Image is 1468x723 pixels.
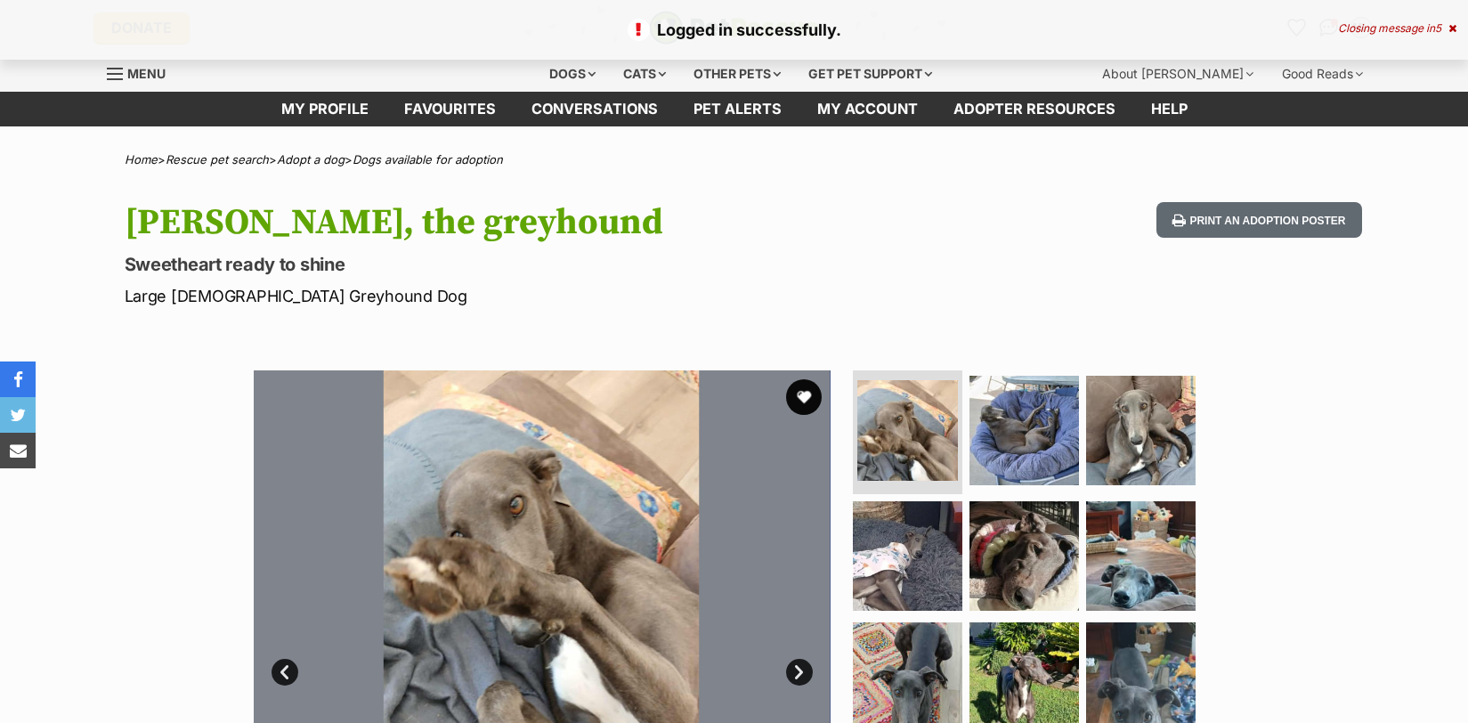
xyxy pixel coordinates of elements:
p: Logged in successfully. [18,18,1450,42]
a: Next [786,659,813,686]
img: Photo of Dixie, The Greyhound [1086,501,1196,611]
a: My account [799,92,936,126]
a: Pet alerts [676,92,799,126]
p: Large [DEMOGRAPHIC_DATA] Greyhound Dog [125,284,878,308]
a: My profile [264,92,386,126]
h1: [PERSON_NAME], the greyhound [125,202,878,243]
img: Photo of Dixie, The Greyhound [1086,376,1196,485]
a: Help [1133,92,1205,126]
a: Dogs available for adoption [353,152,503,167]
img: Photo of Dixie, The Greyhound [969,376,1079,485]
span: 5 [1435,21,1441,35]
div: Other pets [681,56,793,92]
div: Dogs [537,56,608,92]
div: Get pet support [796,56,945,92]
img: Photo of Dixie, The Greyhound [853,501,962,611]
a: Adopt a dog [277,152,345,167]
a: Home [125,152,158,167]
img: Photo of Dixie, The Greyhound [857,380,958,481]
a: Favourites [386,92,514,126]
img: Photo of Dixie, The Greyhound [969,501,1079,611]
div: Cats [611,56,678,92]
button: favourite [786,379,822,415]
div: Good Reads [1269,56,1375,92]
a: Menu [107,56,178,88]
a: Prev [272,659,298,686]
a: Rescue pet search [166,152,269,167]
a: conversations [514,92,676,126]
button: Print an adoption poster [1156,202,1361,239]
a: Adopter resources [936,92,1133,126]
div: Closing message in [1338,22,1456,35]
span: Menu [127,66,166,81]
p: Sweetheart ready to shine [125,252,878,277]
div: > > > [80,153,1389,167]
div: About [PERSON_NAME] [1090,56,1266,92]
